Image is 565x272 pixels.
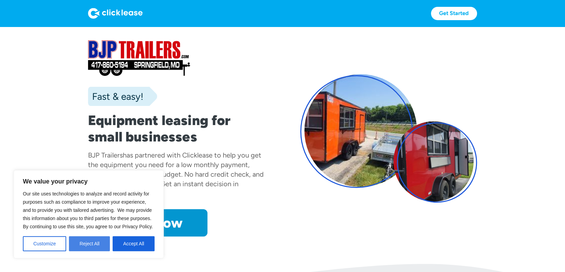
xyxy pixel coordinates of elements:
[431,7,477,20] a: Get Started
[14,170,164,258] div: We value your privacy
[23,236,66,251] button: Customize
[88,151,123,159] div: BJP Trailers
[88,112,265,145] h1: Equipment leasing for small businesses
[88,8,143,19] img: Logo
[23,191,153,229] span: Our site uses technologies to analyze and record activity for purposes such as compliance to impr...
[88,90,143,103] div: Fast & easy!
[23,177,155,186] p: We value your privacy
[113,236,155,251] button: Accept All
[69,236,110,251] button: Reject All
[88,151,264,198] div: has partnered with Clicklease to help you get the equipment you need for a low monthly payment, c...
